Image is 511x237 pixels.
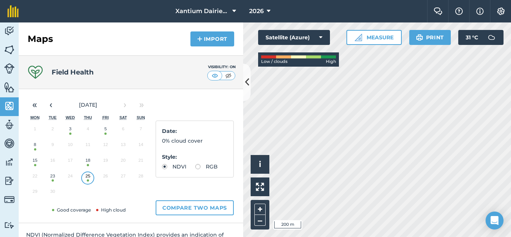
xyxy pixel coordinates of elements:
button: › [117,97,133,113]
button: 19 September 2025 [97,154,114,170]
img: svg+xml;base64,PHN2ZyB4bWxucz0iaHR0cDovL3d3dy53My5vcmcvMjAwMC9zdmciIHdpZHRoPSI1NiIgaGVpZ2h0PSI2MC... [4,100,15,112]
button: 25 September 2025 [79,170,97,186]
button: Compare two maps [156,200,234,215]
button: 3 September 2025 [61,123,79,139]
button: 27 September 2025 [114,170,132,186]
button: 20 September 2025 [114,154,132,170]
button: 31 °C [458,30,504,45]
button: 8 September 2025 [26,139,44,154]
button: 15 September 2025 [26,154,44,170]
abbr: Wednesday [66,115,75,120]
div: Open Intercom Messenger [486,212,504,230]
button: 28 September 2025 [132,170,150,186]
button: 6 September 2025 [114,123,132,139]
button: 9 September 2025 [44,139,61,154]
strong: Date : [162,128,177,134]
button: 18 September 2025 [79,154,97,170]
abbr: Sunday [137,115,145,120]
button: [DATE] [59,97,117,113]
img: svg+xml;base64,PHN2ZyB4bWxucz0iaHR0cDovL3d3dy53My5vcmcvMjAwMC9zdmciIHdpZHRoPSIxOSIgaGVpZ2h0PSIyNC... [416,33,423,42]
button: 17 September 2025 [61,154,79,170]
img: svg+xml;base64,PD94bWwgdmVyc2lvbj0iMS4wIiBlbmNvZGluZz0idXRmLTgiPz4KPCEtLSBHZW5lcmF0b3I6IEFkb2JlIE... [4,63,15,74]
img: Two speech bubbles overlapping with the left bubble in the forefront [434,7,443,15]
button: 13 September 2025 [114,139,132,154]
button: 29 September 2025 [26,185,44,201]
button: 1 September 2025 [26,123,44,139]
button: 21 September 2025 [132,154,150,170]
img: svg+xml;base64,PD94bWwgdmVyc2lvbj0iMS4wIiBlbmNvZGluZz0idXRmLTgiPz4KPCEtLSBHZW5lcmF0b3I6IEFkb2JlIE... [4,157,15,168]
button: 12 September 2025 [97,139,114,154]
img: Four arrows, one pointing top left, one top right, one bottom right and the last bottom left [256,183,264,191]
img: svg+xml;base64,PHN2ZyB4bWxucz0iaHR0cDovL3d3dy53My5vcmcvMjAwMC9zdmciIHdpZHRoPSI1MCIgaGVpZ2h0PSI0MC... [210,72,220,79]
span: 31 ° C [466,30,478,45]
span: i [259,159,261,169]
label: NDVI [162,164,186,169]
span: [DATE] [79,101,97,108]
button: » [133,97,150,113]
img: svg+xml;base64,PHN2ZyB4bWxucz0iaHR0cDovL3d3dy53My5vcmcvMjAwMC9zdmciIHdpZHRoPSI1NiIgaGVpZ2h0PSI2MC... [4,82,15,93]
img: svg+xml;base64,PHN2ZyB4bWxucz0iaHR0cDovL3d3dy53My5vcmcvMjAwMC9zdmciIHdpZHRoPSI1NiIgaGVpZ2h0PSI2MC... [4,44,15,55]
strong: Style : [162,154,177,160]
h4: Field Health [52,67,94,78]
button: 4 September 2025 [79,123,97,139]
img: svg+xml;base64,PHN2ZyB4bWxucz0iaHR0cDovL3d3dy53My5vcmcvMjAwMC9zdmciIHdpZHRoPSIxNyIgaGVpZ2h0PSIxNy... [476,7,484,16]
span: High cloud [95,207,126,213]
button: 5 September 2025 [97,123,114,139]
button: 22 September 2025 [26,170,44,186]
button: i [251,155,269,174]
button: 10 September 2025 [61,139,79,154]
button: ‹ [43,97,59,113]
img: svg+xml;base64,PD94bWwgdmVyc2lvbj0iMS4wIiBlbmNvZGluZz0idXRmLTgiPz4KPCEtLSBHZW5lcmF0b3I6IEFkb2JlIE... [4,222,15,229]
button: 16 September 2025 [44,154,61,170]
button: 30 September 2025 [44,185,61,201]
button: Measure [346,30,402,45]
button: 26 September 2025 [97,170,114,186]
button: 11 September 2025 [79,139,97,154]
img: fieldmargin Logo [7,5,19,17]
button: Satellite (Azure) [258,30,330,45]
h2: Maps [28,33,53,45]
button: 2 September 2025 [44,123,61,139]
img: svg+xml;base64,PD94bWwgdmVyc2lvbj0iMS4wIiBlbmNvZGluZz0idXRmLTgiPz4KPCEtLSBHZW5lcmF0b3I6IEFkb2JlIE... [4,175,15,186]
abbr: Saturday [119,115,127,120]
span: Low / clouds [261,58,288,65]
span: Good coverage [51,207,91,213]
label: RGB [195,164,218,169]
img: svg+xml;base64,PD94bWwgdmVyc2lvbj0iMS4wIiBlbmNvZGluZz0idXRmLTgiPz4KPCEtLSBHZW5lcmF0b3I6IEFkb2JlIE... [4,138,15,149]
img: svg+xml;base64,PHN2ZyB4bWxucz0iaHR0cDovL3d3dy53My5vcmcvMjAwMC9zdmciIHdpZHRoPSIxNCIgaGVpZ2h0PSIyNC... [197,34,202,43]
button: Print [409,30,451,45]
img: svg+xml;base64,PD94bWwgdmVyc2lvbj0iMS4wIiBlbmNvZGluZz0idXRmLTgiPz4KPCEtLSBHZW5lcmF0b3I6IEFkb2JlIE... [4,25,15,37]
button: 23 September 2025 [44,170,61,186]
img: Ruler icon [355,34,362,41]
img: svg+xml;base64,PD94bWwgdmVyc2lvbj0iMS4wIiBlbmNvZGluZz0idXRmLTgiPz4KPCEtLSBHZW5lcmF0b3I6IEFkb2JlIE... [4,194,15,205]
img: A question mark icon [455,7,463,15]
button: – [254,215,266,226]
img: svg+xml;base64,PHN2ZyB4bWxucz0iaHR0cDovL3d3dy53My5vcmcvMjAwMC9zdmciIHdpZHRoPSI1MCIgaGVpZ2h0PSI0MC... [224,72,233,79]
img: svg+xml;base64,PD94bWwgdmVyc2lvbj0iMS4wIiBlbmNvZGluZz0idXRmLTgiPz4KPCEtLSBHZW5lcmF0b3I6IEFkb2JlIE... [4,119,15,130]
button: « [26,97,43,113]
span: 2026 [249,7,264,16]
button: Import [190,31,234,46]
button: + [254,204,266,215]
button: 24 September 2025 [61,170,79,186]
img: svg+xml;base64,PD94bWwgdmVyc2lvbj0iMS4wIiBlbmNvZGluZz0idXRmLTgiPz4KPCEtLSBHZW5lcmF0b3I6IEFkb2JlIE... [484,30,499,45]
div: Visibility: On [207,64,236,70]
abbr: Friday [102,115,109,120]
img: A cog icon [496,7,505,15]
span: High [326,58,336,65]
p: 0% cloud cover [162,137,227,145]
abbr: Thursday [84,115,92,120]
span: Xantium Dairies [GEOGRAPHIC_DATA] [175,7,229,16]
abbr: Monday [30,115,40,120]
abbr: Tuesday [49,115,56,120]
button: 14 September 2025 [132,139,150,154]
button: 7 September 2025 [132,123,150,139]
